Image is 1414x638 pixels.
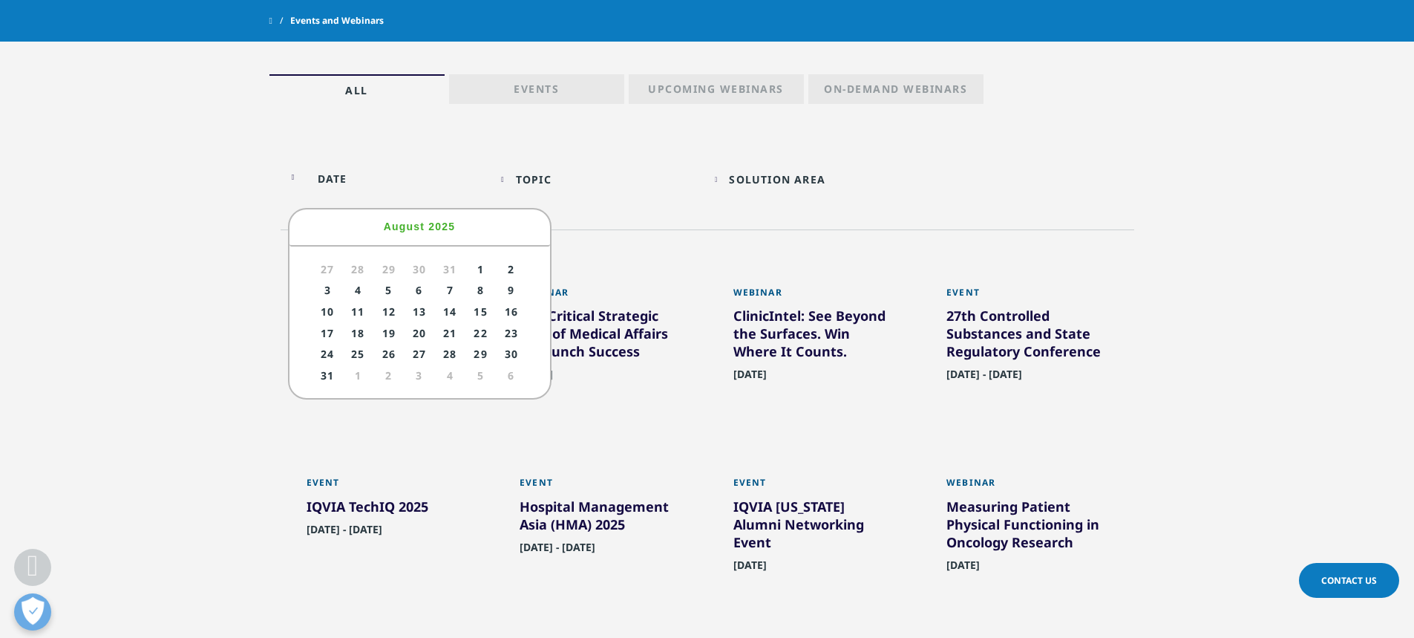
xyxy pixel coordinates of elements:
a: On-Demand Webinars [808,74,983,104]
div: Event [307,477,468,497]
a: 28 [436,345,464,364]
a: Prev [313,217,332,235]
span: [DATE] - [DATE] [307,522,382,545]
a: 22 [467,324,494,342]
a: 4 [344,281,372,300]
a: 6 [405,281,433,300]
a: Webinar ClinicIntel: See Beyond the Surfaces. Win Where It Counts. [DATE] [733,287,895,416]
a: 2 [497,260,525,279]
span: Next [508,218,526,235]
a: 23 [497,324,525,342]
a: 6 [497,366,525,385]
a: Upcoming Webinars [629,74,804,104]
a: 14 [436,302,464,321]
div: The Critical Strategic Role of Medical Affairs in Launch Success [520,307,681,366]
div: Event [733,477,895,497]
span: [DATE] - [DATE] [520,540,595,563]
a: All [269,74,445,104]
p: Upcoming Webinars [648,82,784,102]
a: 29 [375,260,402,279]
span: August [384,221,425,232]
a: 11 [344,302,372,321]
div: IQVIA [US_STATE] Alumni Networking Event [733,498,895,557]
span: 2025 [428,221,455,232]
a: Next [507,217,526,235]
div: 27th Controlled Substances and State Regulatory Conference [946,307,1108,366]
a: 28 [344,260,372,279]
a: 3 [405,366,433,385]
input: DATE [288,162,487,195]
div: Event [520,477,681,497]
a: 21 [436,324,464,342]
a: 31 [436,260,464,279]
a: 20 [405,324,433,342]
div: Hospital Management Asia (HMA) 2025 [520,498,681,539]
p: All [345,83,368,104]
div: Webinar [520,287,681,307]
div: Event [946,287,1108,307]
a: 8 [467,281,494,300]
div: Webinar [946,477,1108,497]
div: Solution Area facet. [729,172,825,186]
a: 25 [344,345,372,364]
a: 24 [314,345,341,364]
div: IQVIA TechIQ 2025 [307,498,468,521]
a: 15 [467,302,494,321]
span: [DATE] - [DATE] [946,367,1022,390]
span: Contact Us [1321,574,1377,587]
button: Open Preferences [14,593,51,631]
span: Prev [313,218,331,235]
a: 1 [344,366,372,385]
a: 16 [497,302,525,321]
a: 10 [314,302,341,321]
a: 7 [436,281,464,300]
a: Events [449,74,624,104]
a: Event IQVIA TechIQ 2025 [DATE] - [DATE] [307,477,468,570]
span: [DATE] [733,558,767,581]
a: Contact Us [1299,563,1399,598]
p: Events [514,82,559,102]
div: Webinar [733,287,895,307]
a: 4 [436,366,464,385]
a: 31 [314,366,341,385]
a: 13 [405,302,433,321]
a: 26 [375,345,402,364]
span: Events and Webinars [290,7,384,34]
a: 5 [375,281,402,300]
a: Event IQVIA [US_STATE] Alumni Networking Event [DATE] [733,477,895,606]
a: 2 [375,366,402,385]
a: 27 [314,260,341,279]
p: On-Demand Webinars [824,82,967,102]
a: 9 [497,281,525,300]
a: 29 [467,345,494,364]
div: Topic facet. [516,172,551,186]
a: 12 [375,302,402,321]
a: Webinar The Critical Strategic Role of Medical Affairs in Launch Success [DATE] [520,287,681,416]
span: [DATE] [733,367,767,390]
a: 17 [314,324,341,342]
a: 18 [344,324,372,342]
a: 30 [497,345,525,364]
div: ClinicIntel: See Beyond the Surfaces. Win Where It Counts. [733,307,895,366]
a: 3 [314,281,341,300]
a: 19 [375,324,402,342]
a: 1 [467,260,494,279]
div: Measuring Patient Physical Functioning in Oncology Research [946,498,1108,557]
a: 30 [405,260,433,279]
a: 5 [467,366,494,385]
a: Event 27th Controlled Substances and State Regulatory Conference [DATE] - [DATE] [946,287,1108,416]
span: [DATE] [946,558,980,581]
a: Webinar Measuring Patient Physical Functioning in Oncology Research [DATE] [946,477,1108,606]
a: Event Hospital Management Asia (HMA) 2025 [DATE] - [DATE] [520,477,681,588]
a: 27 [405,345,433,364]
